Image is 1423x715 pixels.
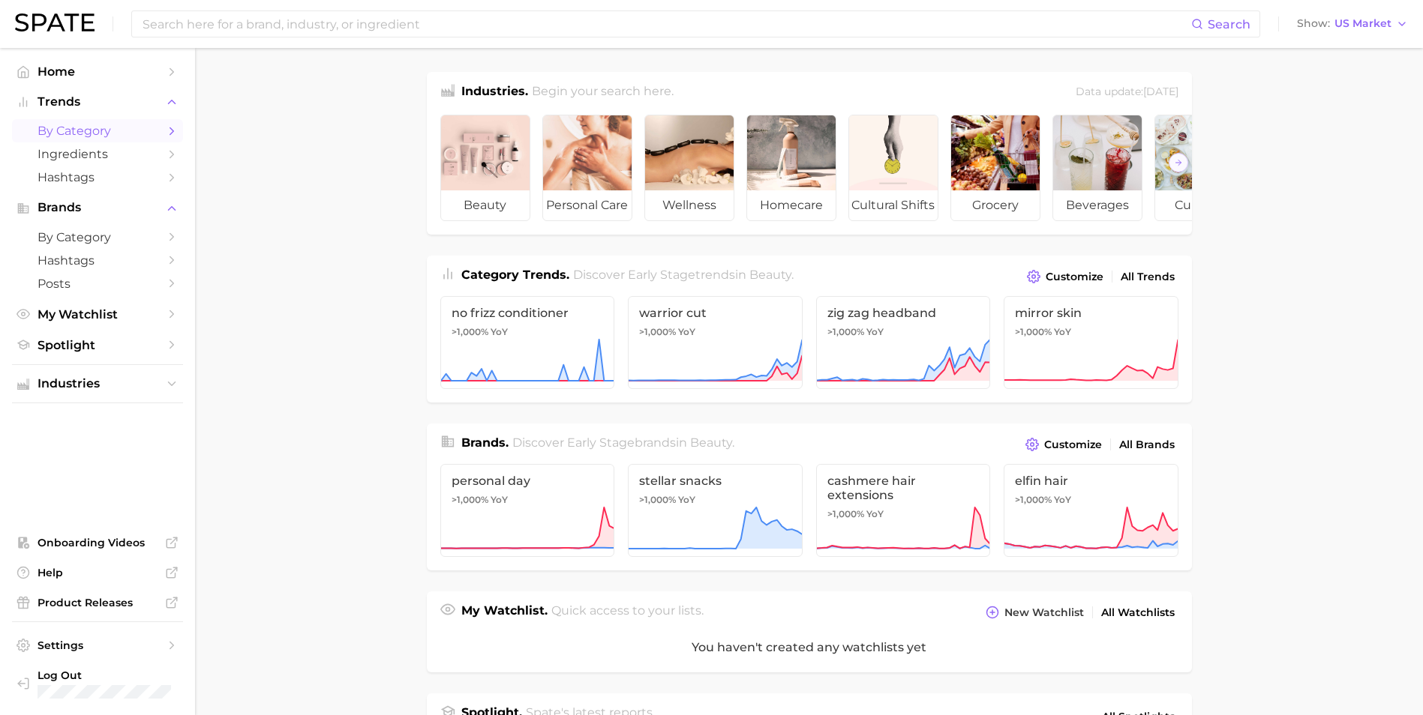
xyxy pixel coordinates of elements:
span: >1,000% [1015,494,1052,505]
a: Hashtags [12,249,183,272]
a: wellness [644,115,734,221]
a: cultural shifts [848,115,938,221]
a: beverages [1052,115,1142,221]
input: Search here for a brand, industry, or ingredient [141,11,1191,37]
a: zig zag headband>1,000% YoY [816,296,991,389]
button: Scroll Right [1169,153,1188,172]
span: My Watchlist [38,307,158,322]
span: Industries [38,377,158,390]
span: by Category [38,124,158,138]
span: culinary [1155,190,1244,220]
span: >1,000% [639,494,676,505]
a: personal day>1,000% YoY [440,464,615,557]
button: Customize [1022,434,1105,455]
div: You haven't created any watchlists yet [427,623,1192,672]
span: stellar snacks [639,474,791,488]
a: Product Releases [12,591,183,614]
span: beauty [749,268,791,282]
a: warrior cut>1,000% YoY [628,296,803,389]
a: personal care [542,115,632,221]
span: cashmere hair extensions [827,474,980,502]
span: Help [38,566,158,579]
span: Customize [1044,438,1102,451]
button: New Watchlist [982,602,1087,623]
button: Industries [12,372,183,395]
a: Log out. Currently logged in with e-mail CSnow@ulta.com. [12,664,183,703]
span: >1,000% [827,508,864,519]
a: Spotlight [12,334,183,357]
button: Trends [12,91,183,113]
span: Hashtags [38,170,158,184]
span: grocery [951,190,1040,220]
h2: Begin your search here. [532,82,674,103]
span: wellness [645,190,734,220]
span: Settings [38,639,158,652]
span: Brands [38,201,158,214]
span: YoY [678,494,695,506]
span: >1,000% [1015,326,1052,337]
span: by Category [38,230,158,244]
a: cashmere hair extensions>1,000% YoY [816,464,991,557]
span: Hashtags [38,253,158,268]
span: Discover Early Stage brands in . [512,435,734,450]
span: All Watchlists [1101,606,1175,619]
span: elfin hair [1015,474,1167,488]
span: beauty [690,435,732,450]
h2: Quick access to your lists. [551,602,704,623]
span: YoY [1054,494,1071,506]
a: Home [12,60,183,83]
span: YoY [866,508,884,520]
h1: Industries. [461,82,528,103]
h1: My Watchlist. [461,602,548,623]
span: >1,000% [827,326,864,337]
span: YoY [866,326,884,338]
span: Search [1208,17,1250,31]
a: Ingredients [12,142,183,166]
a: by Category [12,119,183,142]
a: homecare [746,115,836,221]
img: SPATE [15,13,95,31]
button: Brands [12,196,183,219]
span: Brands . [461,435,509,450]
span: US Market [1334,19,1391,28]
span: Show [1297,19,1330,28]
a: grocery [950,115,1040,221]
span: New Watchlist [1004,606,1084,619]
a: no frizz conditioner>1,000% YoY [440,296,615,389]
a: Help [12,561,183,584]
div: Data update: [DATE] [1076,82,1178,103]
a: Settings [12,634,183,657]
span: >1,000% [452,494,488,505]
span: Log Out [38,669,171,682]
span: Product Releases [38,596,158,609]
span: Customize [1046,271,1103,283]
button: Customize [1023,266,1106,287]
a: elfin hair>1,000% YoY [1004,464,1178,557]
span: personal care [543,190,632,220]
a: My Watchlist [12,303,183,326]
a: All Brands [1115,435,1178,455]
a: stellar snacks>1,000% YoY [628,464,803,557]
span: YoY [491,326,508,338]
a: Onboarding Videos [12,531,183,554]
span: Posts [38,277,158,291]
span: YoY [1054,326,1071,338]
span: Trends [38,95,158,109]
span: All Brands [1119,438,1175,451]
span: Ingredients [38,147,158,161]
span: personal day [452,474,604,488]
span: cultural shifts [849,190,938,220]
a: Hashtags [12,166,183,189]
span: >1,000% [452,326,488,337]
span: no frizz conditioner [452,306,604,320]
a: by Category [12,226,183,249]
button: ShowUS Market [1293,14,1412,34]
span: Category Trends . [461,268,569,282]
a: Posts [12,272,183,295]
a: All Watchlists [1097,603,1178,623]
span: YoY [678,326,695,338]
span: mirror skin [1015,306,1167,320]
span: YoY [491,494,508,506]
span: homecare [747,190,836,220]
span: beverages [1053,190,1142,220]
